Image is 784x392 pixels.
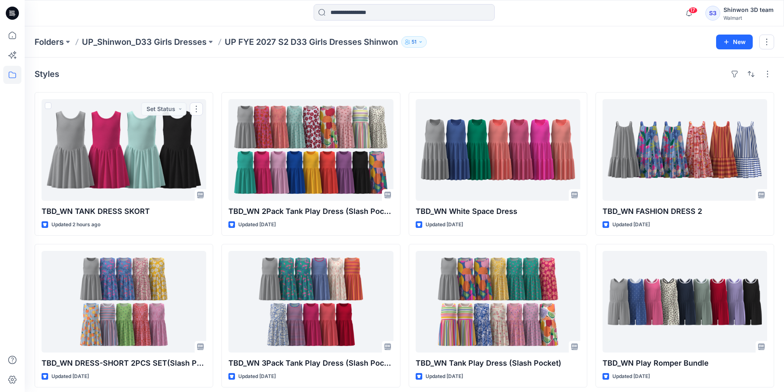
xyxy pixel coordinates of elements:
p: Updated [DATE] [238,372,276,381]
p: Updated [DATE] [238,220,276,229]
p: Updated [DATE] [612,372,650,381]
button: 51 [401,36,427,48]
div: Shinwon 3D team [724,5,774,15]
a: TBD_WN Tank Play Dress (Slash Pocket) [416,251,580,353]
p: TBD_WN Play Romper Bundle [603,357,767,369]
p: Updated [DATE] [612,220,650,229]
a: TBD_WN TANK DRESS SKORT [42,99,206,201]
p: TBD_WN Tank Play Dress (Slash Pocket) [416,357,580,369]
p: TBD_WN 3Pack Tank Play Dress (Slash Pocket) [228,357,393,369]
p: 51 [412,37,416,46]
p: TBD_WN 2Pack Tank Play Dress (Slash Pocket) [228,206,393,217]
a: Folders [35,36,64,48]
p: Updated [DATE] [51,372,89,381]
p: Updated 2 hours ago [51,220,100,229]
a: TBD_WN Play Romper Bundle [603,251,767,353]
p: Updated [DATE] [426,372,463,381]
a: TBD_WN White Space Dress [416,99,580,201]
p: UP FYE 2027 S2 D33 Girls Dresses Shinwon [225,36,398,48]
span: 17 [689,7,698,14]
button: New [716,35,753,49]
a: TBD_WN DRESS-SHORT 2PCS SET(Slash Pocket) [42,251,206,353]
a: UP_Shinwon_D33 Girls Dresses [82,36,207,48]
h4: Styles [35,69,59,79]
a: TBD_WN 2Pack Tank Play Dress (Slash Pocket) [228,99,393,201]
a: TBD_WN 3Pack Tank Play Dress (Slash Pocket) [228,251,393,353]
p: TBD_WN FASHION DRESS 2 [603,206,767,217]
a: TBD_WN FASHION DRESS 2 [603,99,767,201]
p: TBD_WN DRESS-SHORT 2PCS SET(Slash Pocket) [42,357,206,369]
p: TBD_WN TANK DRESS SKORT [42,206,206,217]
div: Walmart [724,15,774,21]
p: Updated [DATE] [426,220,463,229]
div: S3 [705,6,720,21]
p: TBD_WN White Space Dress [416,206,580,217]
